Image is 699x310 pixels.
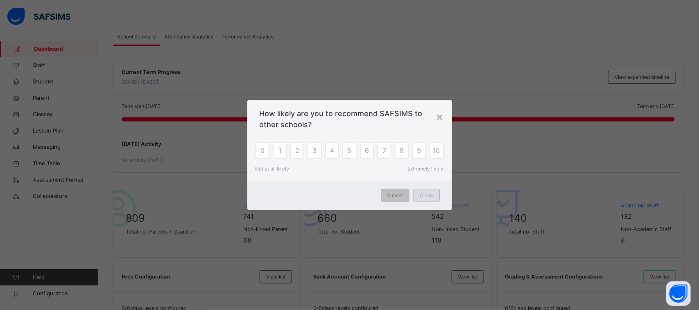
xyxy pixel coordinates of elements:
span: 10 [433,146,440,155]
div: 0 [256,142,270,159]
span: How likely are you to recommend SAFSIMS to other schools? [260,108,440,130]
button: Open asap [666,281,691,306]
span: 7 [382,146,386,155]
span: 9 [417,146,421,155]
span: 8 [400,146,404,155]
span: 5 [348,146,352,155]
span: 1 [278,146,281,155]
span: 6 [365,146,369,155]
span: 3 [312,146,317,155]
span: Close [420,192,433,199]
div: × [436,108,444,125]
span: Submit [387,192,403,199]
span: 2 [295,146,299,155]
span: 4 [330,146,334,155]
span: Not at all likely [256,165,290,173]
span: Extremely likely [408,165,444,173]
